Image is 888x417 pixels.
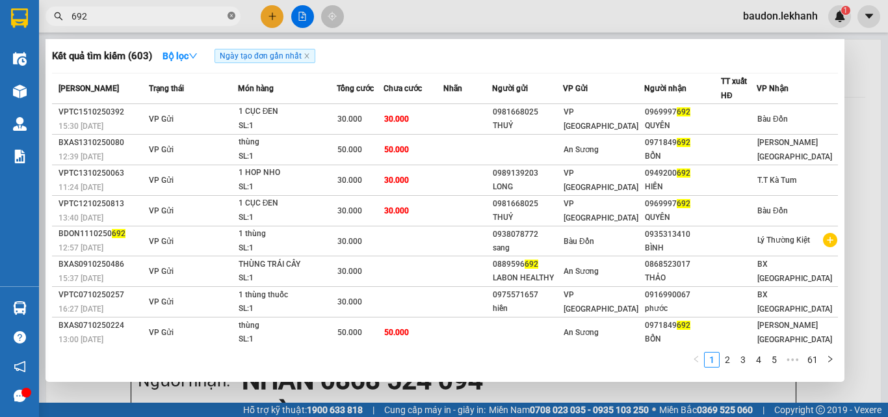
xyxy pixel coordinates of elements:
[11,11,115,27] div: Bàu Đồn
[239,180,336,195] div: SL: 1
[59,197,145,211] div: VPTC1210250813
[239,211,336,225] div: SL: 1
[782,352,803,368] span: •••
[337,206,362,215] span: 30.000
[645,302,720,316] div: phước
[757,235,810,245] span: Lý Thường Kiệt
[492,84,528,93] span: Người gửi
[645,228,720,241] div: 0935313410
[14,360,26,373] span: notification
[645,271,720,285] div: THẢO
[384,145,409,154] span: 50.000
[54,12,63,21] span: search
[493,197,562,211] div: 0981668025
[239,258,336,272] div: THÙNG TRÁI CÂY
[564,267,599,276] span: An Sương
[239,105,336,119] div: 1 CỤC ĐEN
[384,176,409,185] span: 30.000
[688,352,704,368] button: left
[152,46,208,66] button: Bộ lọcdown
[493,271,562,285] div: LABON HEALTHY
[228,12,235,20] span: close-circle
[645,319,720,332] div: 0971849
[757,138,832,161] span: [PERSON_NAME][GEOGRAPHIC_DATA]
[767,353,781,367] a: 5
[163,51,198,61] strong: Bộ lọc
[757,290,832,314] span: BX [GEOGRAPHIC_DATA]
[493,211,562,224] div: THUỶ
[239,332,336,347] div: SL: 1
[13,117,27,131] img: warehouse-icon
[59,274,103,283] span: 15:37 [DATE]
[149,206,174,215] span: VP Gửi
[228,10,235,23] span: close-circle
[149,84,184,93] span: Trạng thái
[384,328,409,337] span: 50.000
[10,84,117,100] div: 40.000
[704,352,720,368] li: 1
[493,241,562,255] div: sang
[304,53,310,59] span: close
[493,228,562,241] div: 0938078772
[59,183,103,192] span: 11:24 [DATE]
[803,353,822,367] a: 61
[13,150,27,163] img: solution-icon
[239,302,336,316] div: SL: 1
[52,49,152,63] h3: Kết quả tìm kiếm ( 603 )
[72,9,225,23] input: Tìm tên, số ĐT hoặc mã đơn
[14,331,26,343] span: question-circle
[337,237,362,246] span: 30.000
[705,353,719,367] a: 1
[384,84,422,93] span: Chưa cước
[645,167,720,180] div: 0949200
[59,288,145,302] div: VPTC0710250257
[149,145,174,154] span: VP Gửi
[645,258,720,271] div: 0868523017
[149,237,174,246] span: VP Gửi
[443,84,462,93] span: Nhãn
[238,84,274,93] span: Món hàng
[757,321,832,344] span: [PERSON_NAME][GEOGRAPHIC_DATA]
[645,136,720,150] div: 0971849
[59,167,145,180] div: VPTC1310250063
[525,260,538,269] span: 692
[736,353,750,367] a: 3
[239,227,336,241] div: 1 thùng
[124,58,256,76] div: 0868524094
[564,145,599,154] span: An Sương
[493,105,562,119] div: 0981668025
[59,105,145,119] div: VPTC1510250392
[757,114,788,124] span: Bàu Đồn
[149,297,174,306] span: VP Gửi
[124,12,155,26] span: Nhận:
[692,355,700,363] span: left
[645,119,720,133] div: QUYÊN
[757,84,789,93] span: VP Nhận
[564,290,638,314] span: VP [GEOGRAPHIC_DATA]
[751,352,766,368] li: 4
[677,138,690,147] span: 692
[59,227,145,241] div: BDON1110250
[149,114,174,124] span: VP Gửi
[493,302,562,316] div: hiền
[564,107,638,131] span: VP [GEOGRAPHIC_DATA]
[757,176,796,185] span: T.T Kà Tum
[59,258,145,271] div: BXAS0910250486
[645,197,720,211] div: 0969997
[337,84,374,93] span: Tổng cước
[645,211,720,224] div: QUYÊN
[493,288,562,302] div: 0975571657
[677,199,690,208] span: 692
[239,150,336,164] div: SL: 1
[735,352,751,368] li: 3
[677,168,690,178] span: 692
[337,176,362,185] span: 30.000
[337,267,362,276] span: 30.000
[124,11,256,42] div: BX [GEOGRAPHIC_DATA]
[645,241,720,255] div: BÌNH
[239,119,336,133] div: SL: 1
[564,237,594,246] span: Bàu Đồn
[10,85,30,99] span: CR :
[239,196,336,211] div: 1 CỤC ĐEN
